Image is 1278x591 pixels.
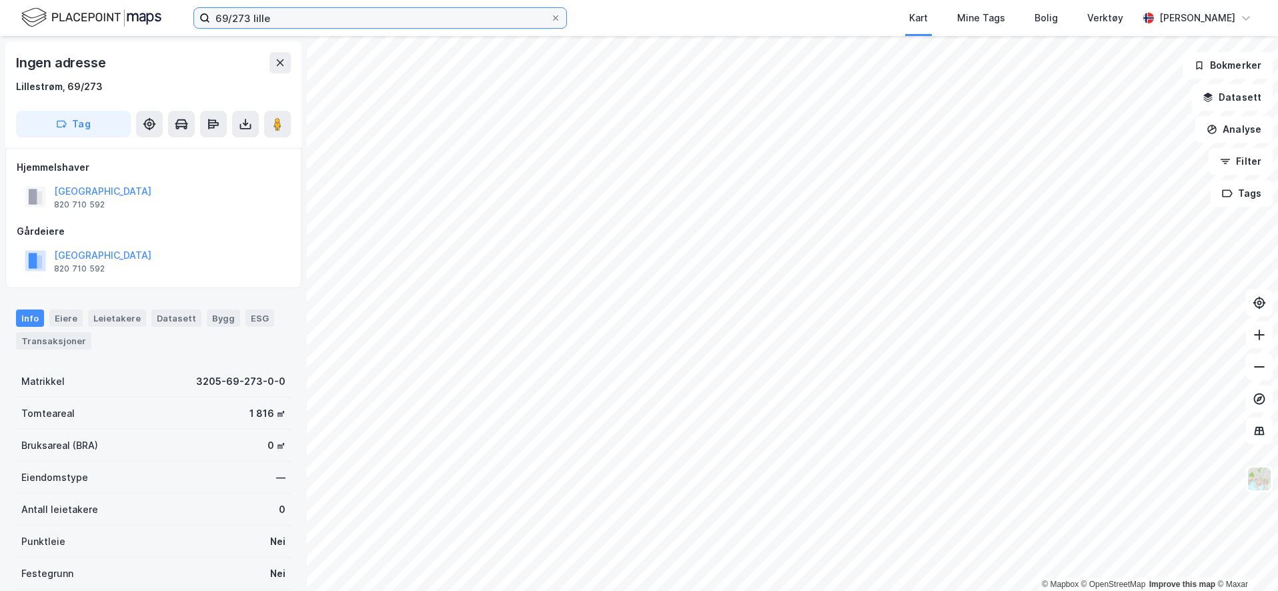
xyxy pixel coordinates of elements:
img: Z [1247,466,1272,492]
div: — [276,470,285,486]
button: Filter [1209,148,1273,175]
div: Mine Tags [957,10,1005,26]
div: Eiere [49,310,83,327]
div: Bygg [207,310,240,327]
button: Tags [1211,180,1273,207]
div: Verktøy [1087,10,1123,26]
div: Matrikkel [21,374,65,390]
a: Improve this map [1149,580,1215,589]
div: Nei [270,534,285,550]
button: Bokmerker [1183,52,1273,79]
div: Antall leietakere [21,502,98,518]
div: Hjemmelshaver [17,159,290,175]
div: Lillestrøm, 69/273 [16,79,103,95]
div: Eiendomstype [21,470,88,486]
iframe: Chat Widget [1211,527,1278,591]
div: 0 [279,502,285,518]
a: OpenStreetMap [1081,580,1146,589]
input: Søk på adresse, matrikkel, gårdeiere, leietakere eller personer [210,8,550,28]
div: 0 ㎡ [267,438,285,454]
div: Info [16,310,44,327]
div: Kontrollprogram for chat [1211,527,1278,591]
div: [PERSON_NAME] [1159,10,1235,26]
div: Datasett [151,310,201,327]
div: Kart [909,10,928,26]
div: Gårdeiere [17,223,290,239]
button: Tag [16,111,131,137]
div: Bruksareal (BRA) [21,438,98,454]
div: Bolig [1035,10,1058,26]
div: 820 710 592 [54,199,105,210]
img: logo.f888ab2527a4732fd821a326f86c7f29.svg [21,6,161,29]
div: Tomteareal [21,406,75,422]
div: Ingen adresse [16,52,108,73]
div: Transaksjoner [16,332,91,350]
div: 820 710 592 [54,263,105,274]
div: 3205-69-273-0-0 [196,374,285,390]
div: Punktleie [21,534,65,550]
button: Datasett [1191,84,1273,111]
div: ESG [245,310,274,327]
div: Leietakere [88,310,146,327]
div: Festegrunn [21,566,73,582]
div: 1 816 ㎡ [249,406,285,422]
a: Mapbox [1042,580,1079,589]
div: Nei [270,566,285,582]
button: Analyse [1195,116,1273,143]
